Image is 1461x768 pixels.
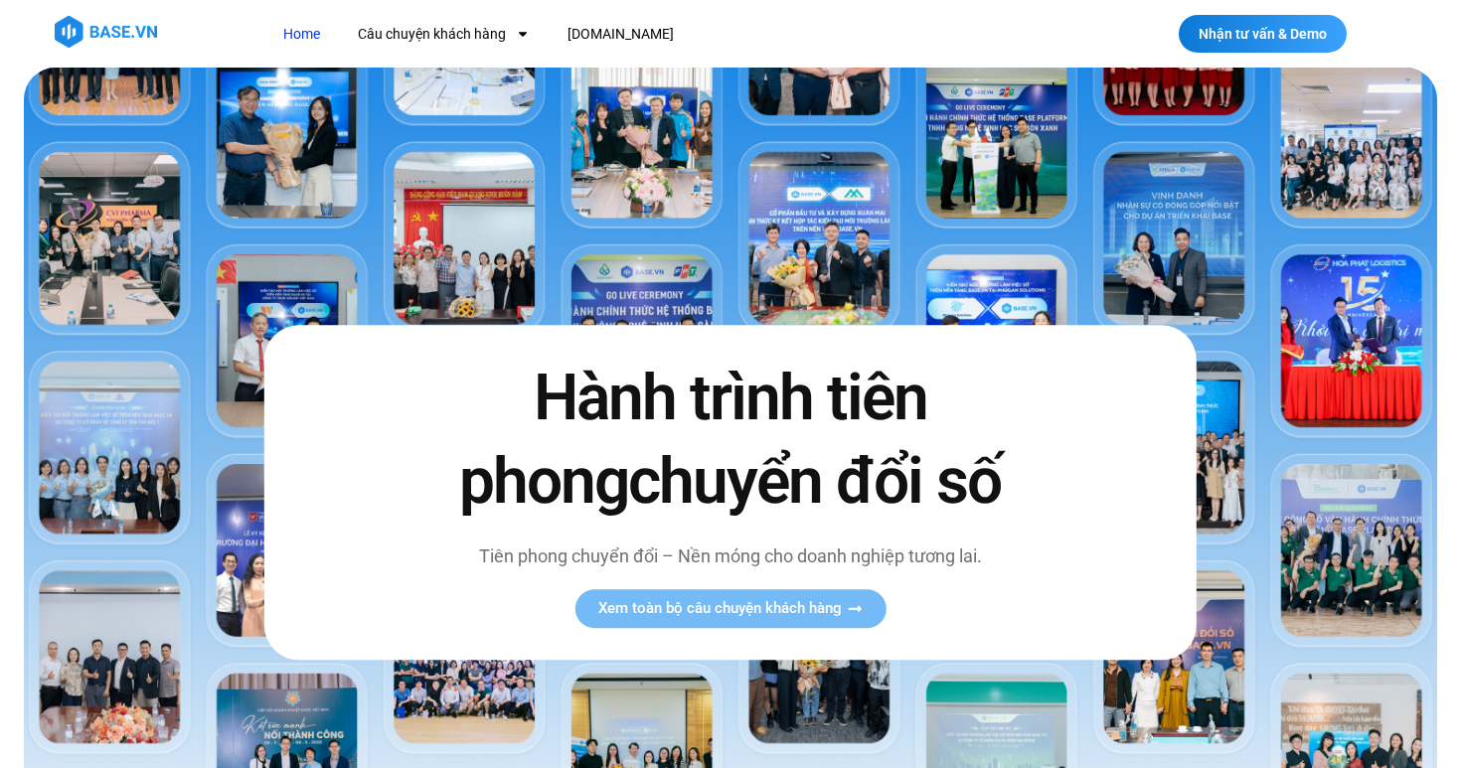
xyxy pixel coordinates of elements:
[268,16,335,53] a: Home
[553,16,689,53] a: [DOMAIN_NAME]
[574,589,886,628] a: Xem toàn bộ câu chuyện khách hàng
[417,542,1044,569] p: Tiên phong chuyển đổi – Nền móng cho doanh nghiệp tương lai.
[1179,15,1347,53] a: Nhận tư vấn & Demo
[1199,27,1327,41] span: Nhận tư vấn & Demo
[343,16,545,53] a: Câu chuyện khách hàng
[268,16,1039,53] nav: Menu
[628,444,1001,519] span: chuyển đổi số
[417,358,1044,523] h2: Hành trình tiên phong
[598,601,842,616] span: Xem toàn bộ câu chuyện khách hàng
